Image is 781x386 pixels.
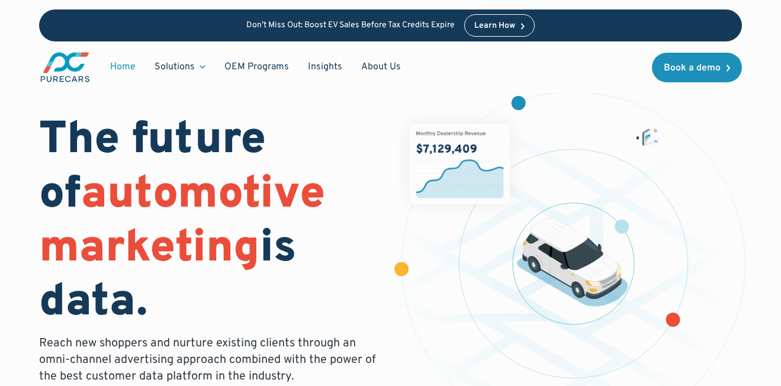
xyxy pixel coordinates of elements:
p: Reach new shoppers and nurture existing clients through an omni-channel advertising approach comb... [39,335,377,385]
p: Don’t Miss Out: Boost EV Sales Before Tax Credits Expire [246,21,455,31]
a: Insights [298,56,352,78]
div: Book a demo [664,63,721,73]
h1: The future of is data. [39,114,377,330]
img: ads on social media and advertising partners [634,126,661,146]
img: purecars logo [39,51,91,83]
a: OEM Programs [215,56,298,78]
a: About Us [352,56,410,78]
img: chart showing monthly dealership revenue of $7m [410,123,510,203]
a: Book a demo [652,53,742,82]
a: Home [101,56,145,78]
a: Learn How [464,14,535,37]
div: Learn How [474,22,515,30]
span: automotive marketing [39,167,325,278]
div: Solutions [145,56,215,78]
img: illustration of a vehicle [517,218,628,307]
div: Solutions [155,60,195,73]
a: main [39,51,91,83]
